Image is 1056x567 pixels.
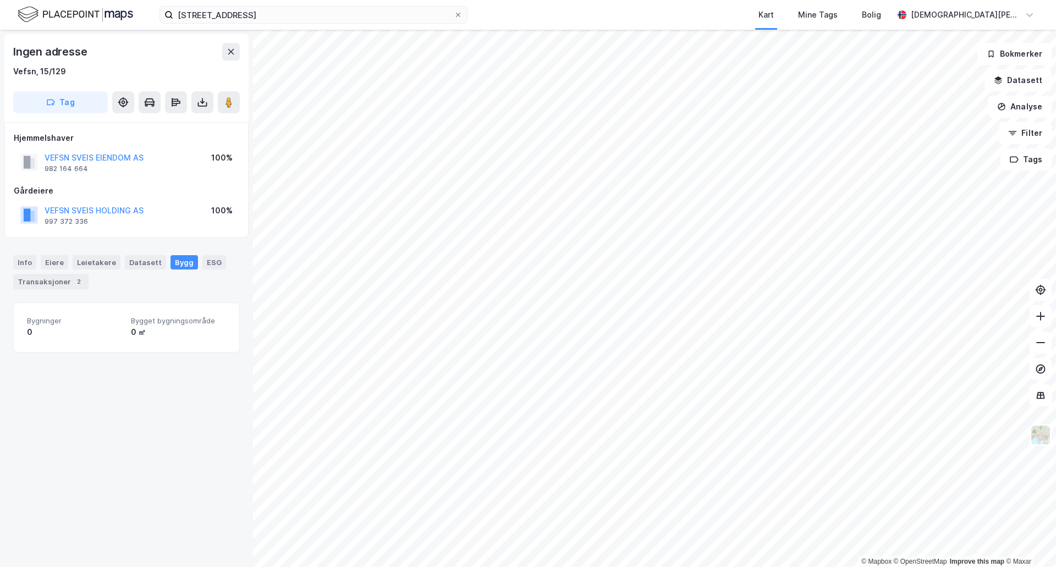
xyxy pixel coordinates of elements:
div: Bygg [170,255,198,269]
button: Filter [999,122,1052,144]
a: OpenStreetMap [894,558,947,565]
div: Info [13,255,36,269]
div: 2 [73,276,84,287]
div: Kart [758,8,774,21]
div: Transaksjoner [13,274,89,289]
iframe: Chat Widget [1001,514,1056,567]
div: 0 ㎡ [131,326,226,339]
div: Bolig [862,8,881,21]
div: ESG [202,255,226,269]
div: 0 [27,326,122,339]
div: Kontrollprogram for chat [1001,514,1056,567]
div: 100% [211,151,233,164]
div: Vefsn, 15/129 [13,65,66,78]
div: [DEMOGRAPHIC_DATA][PERSON_NAME] [911,8,1021,21]
div: Leietakere [73,255,120,269]
div: Hjemmelshaver [14,131,239,145]
button: Tags [1000,148,1052,170]
div: Eiere [41,255,68,269]
span: Bygninger [27,316,122,326]
div: 997 372 336 [45,217,88,226]
button: Bokmerker [977,43,1052,65]
button: Datasett [985,69,1052,91]
div: Mine Tags [798,8,838,21]
span: Bygget bygningsområde [131,316,226,326]
div: Datasett [125,255,166,269]
button: Tag [13,91,108,113]
div: Ingen adresse [13,43,89,60]
div: Gårdeiere [14,184,239,197]
input: Søk på adresse, matrikkel, gårdeiere, leietakere eller personer [173,7,454,23]
img: Z [1030,425,1051,445]
a: Mapbox [861,558,892,565]
a: Improve this map [950,558,1004,565]
div: 982 164 664 [45,164,88,173]
button: Analyse [988,96,1052,118]
div: 100% [211,204,233,217]
img: logo.f888ab2527a4732fd821a326f86c7f29.svg [18,5,133,24]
